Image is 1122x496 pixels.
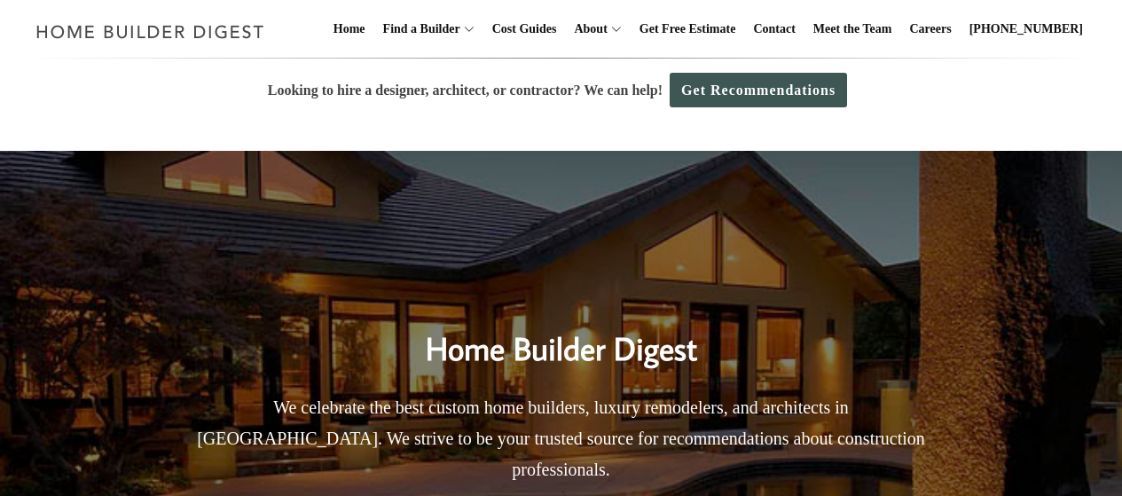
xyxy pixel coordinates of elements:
[184,293,938,373] h2: Home Builder Digest
[903,1,959,58] a: Careers
[567,1,607,58] a: About
[326,1,373,58] a: Home
[28,14,272,49] img: Home Builder Digest
[962,1,1090,58] a: [PHONE_NUMBER]
[376,1,460,58] a: Find a Builder
[806,1,899,58] a: Meet the Team
[746,1,802,58] a: Contact
[632,1,743,58] a: Get Free Estimate
[485,1,564,58] a: Cost Guides
[184,392,938,485] p: We celebrate the best custom home builders, luxury remodelers, and architects in [GEOGRAPHIC_DATA...
[670,73,847,107] a: Get Recommendations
